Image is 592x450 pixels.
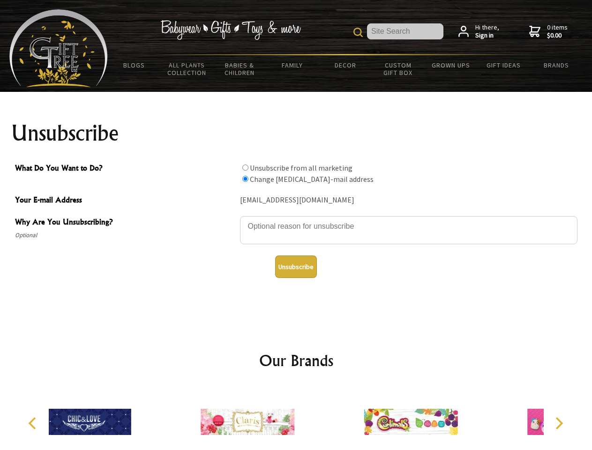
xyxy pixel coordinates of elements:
[458,23,499,40] a: Hi there,Sign in
[477,55,530,75] a: Gift Ideas
[547,23,568,40] span: 0 items
[240,193,577,208] div: [EMAIL_ADDRESS][DOMAIN_NAME]
[319,55,372,75] a: Decor
[213,55,266,82] a: Babies & Children
[23,413,44,434] button: Previous
[11,122,581,144] h1: Unsubscribe
[240,216,577,244] textarea: Why Are You Unsubscribing?
[160,20,301,40] img: Babywear - Gifts - Toys & more
[372,55,425,82] a: Custom Gift Box
[530,55,583,75] a: Brands
[367,23,443,39] input: Site Search
[424,55,477,75] a: Grown Ups
[15,162,235,176] span: What Do You Want to Do?
[9,9,108,87] img: Babyware - Gifts - Toys and more...
[475,31,499,40] strong: Sign in
[242,176,248,182] input: What Do You Want to Do?
[108,55,161,75] a: BLOGS
[529,23,568,40] a: 0 items$0.00
[250,163,352,172] label: Unsubscribe from all marketing
[548,413,569,434] button: Next
[250,174,374,184] label: Change [MEDICAL_DATA]-mail address
[15,194,235,208] span: Your E-mail Address
[161,55,214,82] a: All Plants Collection
[15,216,235,230] span: Why Are You Unsubscribing?
[15,230,235,241] span: Optional
[19,349,574,372] h2: Our Brands
[547,31,568,40] strong: $0.00
[275,255,317,278] button: Unsubscribe
[242,165,248,171] input: What Do You Want to Do?
[266,55,319,75] a: Family
[475,23,499,40] span: Hi there,
[353,28,363,37] img: product search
